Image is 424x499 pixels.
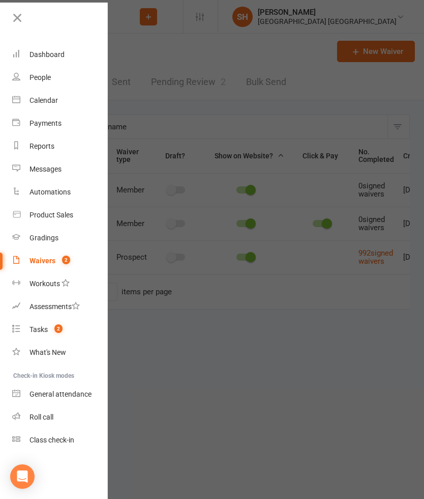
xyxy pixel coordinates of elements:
a: Waivers 2 [12,249,108,272]
div: Class check-in [29,436,74,444]
a: Tasks 2 [12,318,108,341]
div: Calendar [29,96,58,104]
a: Class kiosk mode [12,429,108,452]
a: Workouts [12,272,108,295]
a: Dashboard [12,43,108,66]
a: Gradings [12,227,108,249]
div: People [29,73,51,81]
a: Payments [12,112,108,135]
div: Payments [29,119,62,127]
a: Automations [12,181,108,204]
div: General attendance [29,390,92,398]
div: Roll call [29,413,53,421]
a: Calendar [12,89,108,112]
div: Workouts [29,280,60,288]
div: Product Sales [29,211,73,219]
span: 2 [62,256,70,264]
div: Gradings [29,234,58,242]
div: Reports [29,142,54,150]
a: Messages [12,158,108,181]
div: Open Intercom Messenger [10,464,35,489]
div: Assessments [29,302,80,311]
a: What's New [12,341,108,364]
a: Assessments [12,295,108,318]
a: Roll call [12,406,108,429]
div: Tasks [29,325,48,334]
a: People [12,66,108,89]
div: What's New [29,348,66,356]
div: Dashboard [29,50,65,59]
div: Messages [29,165,62,173]
a: Product Sales [12,204,108,227]
a: General attendance kiosk mode [12,383,108,406]
a: Reports [12,135,108,158]
span: 2 [54,324,63,333]
div: Automations [29,188,71,196]
div: Waivers [29,257,55,265]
